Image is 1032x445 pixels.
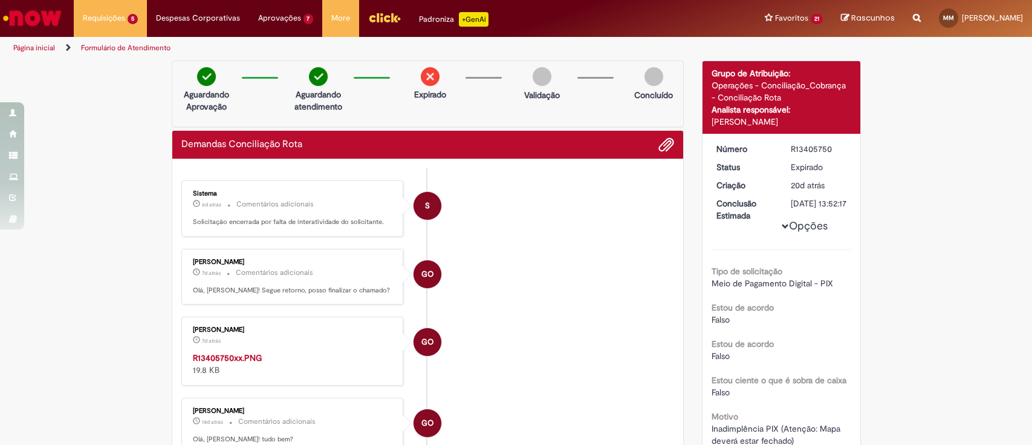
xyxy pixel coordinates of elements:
[421,328,433,357] span: GO
[193,407,394,415] div: [PERSON_NAME]
[258,12,301,24] span: Aprovações
[289,88,348,113] p: Aguardando atendimento
[414,260,441,288] div: Gustavo Oliveira
[712,302,774,313] b: Estou de acordo
[634,89,673,101] p: Concluído
[193,326,394,334] div: [PERSON_NAME]
[331,12,350,24] span: More
[13,43,55,53] a: Página inicial
[712,314,730,325] span: Falso
[83,12,125,24] span: Requisições
[193,286,394,295] p: Olá, [PERSON_NAME]! Segue retorno, posso finalizar o chamado?
[712,67,851,79] div: Grupo de Atribuição:
[202,418,223,426] span: 14d atrás
[712,79,851,104] div: Operações - Conciliação_Cobrança - Conciliação Rota
[128,14,138,24] span: 5
[712,411,738,422] b: Motivo
[414,192,441,220] div: System
[193,352,262,363] a: R13405750xx.PNG
[421,67,440,86] img: remove.png
[309,67,328,86] img: check-circle-green.png
[791,179,847,191] div: 12/08/2025 17:52:11
[202,201,221,208] span: 6d atrás
[421,409,433,438] span: GO
[791,143,847,155] div: R13405750
[644,67,663,86] img: img-circle-grey.png
[712,338,774,349] b: Estou de acordo
[202,337,221,344] span: 7d atrás
[236,268,313,278] small: Comentários adicionais
[238,417,316,427] small: Comentários adicionais
[156,12,240,24] span: Despesas Corporativas
[524,89,560,101] p: Validação
[193,217,394,227] p: Solicitação encerrada por falta de interatividade do solicitante.
[236,199,314,209] small: Comentários adicionais
[414,88,446,101] p: Expirado
[775,12,808,24] span: Favoritos
[368,8,401,27] img: click_logo_yellow_360x200.png
[841,13,895,24] a: Rascunhos
[177,88,236,113] p: Aguardando Aprovação
[81,43,170,53] a: Formulário de Atendimento
[712,351,730,361] span: Falso
[202,418,223,426] time: 18/08/2025 17:40:38
[533,67,551,86] img: img-circle-grey.png
[707,197,782,222] dt: Conclusão Estimada
[425,191,430,220] span: S
[414,328,441,356] div: Gustavo Oliveira
[962,13,1023,23] span: [PERSON_NAME]
[707,179,782,191] dt: Criação
[414,409,441,437] div: Gustavo Oliveira
[712,104,851,116] div: Analista responsável:
[658,137,674,153] button: Adicionar anexos
[181,139,302,150] h2: Demandas Conciliação Rota Histórico de tíquete
[712,266,782,277] b: Tipo de solicitação
[712,387,730,398] span: Falso
[193,352,394,376] div: 19.8 KB
[193,259,394,266] div: [PERSON_NAME]
[202,269,221,277] time: 25/08/2025 17:36:41
[851,12,895,24] span: Rascunhos
[202,337,221,344] time: 25/08/2025 17:35:13
[707,161,782,173] dt: Status
[193,190,394,197] div: Sistema
[419,12,488,27] div: Padroniza
[791,180,825,191] time: 12/08/2025 17:52:11
[791,180,825,191] span: 20d atrás
[943,14,954,22] span: MM
[9,37,679,59] ul: Trilhas de página
[791,197,847,209] div: [DATE] 13:52:17
[202,269,221,277] span: 7d atrás
[303,14,314,24] span: 7
[707,143,782,155] dt: Número
[1,6,63,30] img: ServiceNow
[421,260,433,289] span: GO
[712,278,833,289] span: Meio de Pagamento Digital - PIX
[712,375,846,386] b: Estou ciente o que é sobra de caixa
[712,116,851,128] div: [PERSON_NAME]
[459,12,488,27] p: +GenAi
[197,67,216,86] img: check-circle-green.png
[811,14,823,24] span: 21
[791,161,847,173] div: Expirado
[202,201,221,208] time: 26/08/2025 15:40:38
